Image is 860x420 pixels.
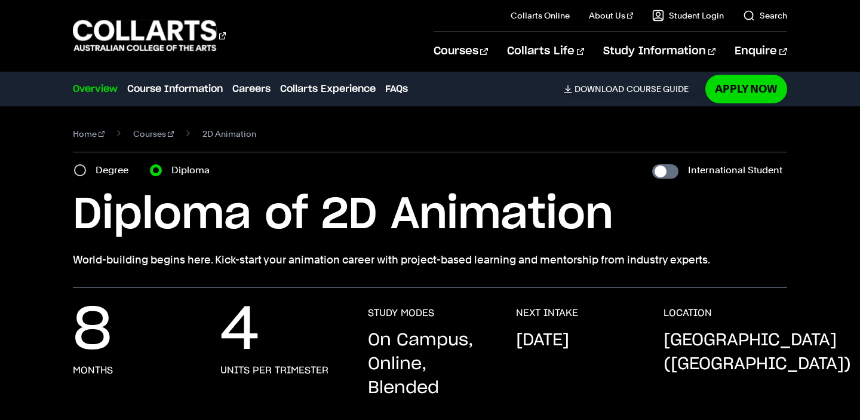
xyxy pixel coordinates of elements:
h3: STUDY MODES [368,307,434,319]
label: International Student [688,162,782,179]
p: [GEOGRAPHIC_DATA] ([GEOGRAPHIC_DATA]) [664,329,851,376]
p: 8 [73,307,112,355]
p: 4 [220,307,259,355]
h3: units per trimester [220,364,328,376]
span: Download [575,84,624,94]
span: 2D Animation [202,125,256,142]
label: Diploma [171,162,217,179]
a: Search [743,10,787,22]
a: Student Login [652,10,724,22]
p: [DATE] [516,329,569,352]
a: Course Information [127,82,223,96]
a: Study Information [603,32,715,71]
a: Overview [73,82,118,96]
h1: Diploma of 2D Animation [73,188,787,242]
h3: LOCATION [664,307,712,319]
a: Collarts Online [511,10,570,22]
h3: months [73,364,113,376]
a: DownloadCourse Guide [564,84,698,94]
h3: NEXT INTAKE [516,307,578,319]
label: Degree [96,162,136,179]
div: Go to homepage [73,19,226,53]
a: Careers [232,82,271,96]
a: Apply Now [705,75,787,103]
p: World-building begins here. Kick-start your animation career with project-based learning and ment... [73,252,787,268]
a: Collarts Experience [280,82,376,96]
a: About Us [589,10,633,22]
p: On Campus, Online, Blended [368,329,492,400]
a: Home [73,125,105,142]
a: Enquire [735,32,787,71]
a: FAQs [385,82,408,96]
a: Courses [434,32,488,71]
a: Collarts Life [507,32,584,71]
a: Courses [133,125,174,142]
